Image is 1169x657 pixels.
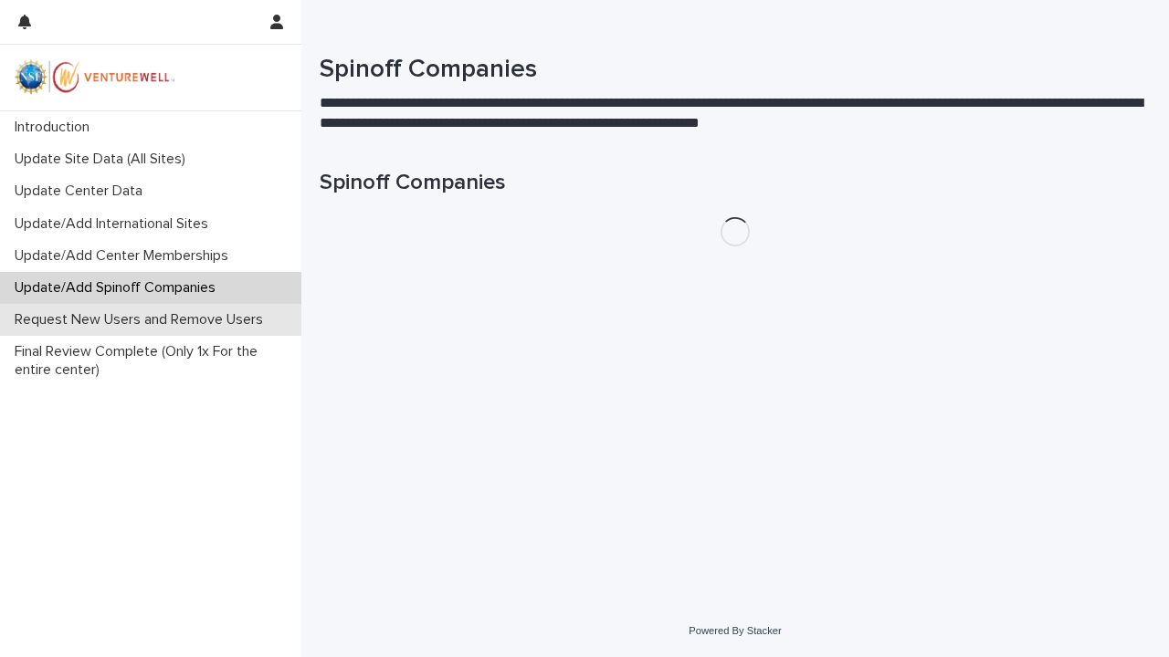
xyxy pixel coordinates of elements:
[7,247,243,265] p: Update/Add Center Memberships
[7,119,104,136] p: Introduction
[7,215,223,233] p: Update/Add International Sites
[7,151,200,168] p: Update Site Data (All Sites)
[7,279,230,297] p: Update/Add Spinoff Companies
[15,59,175,96] img: mWhVGmOKROS2pZaMU8FQ
[7,182,157,200] p: Update Center Data
[7,343,301,378] p: Final Review Complete (Only 1x For the entire center)
[320,55,1151,86] h1: Spinoff Companies
[320,170,1151,196] h1: Spinoff Companies
[7,311,278,328] p: Request New Users and Remove Users
[689,625,781,636] a: Powered By Stacker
